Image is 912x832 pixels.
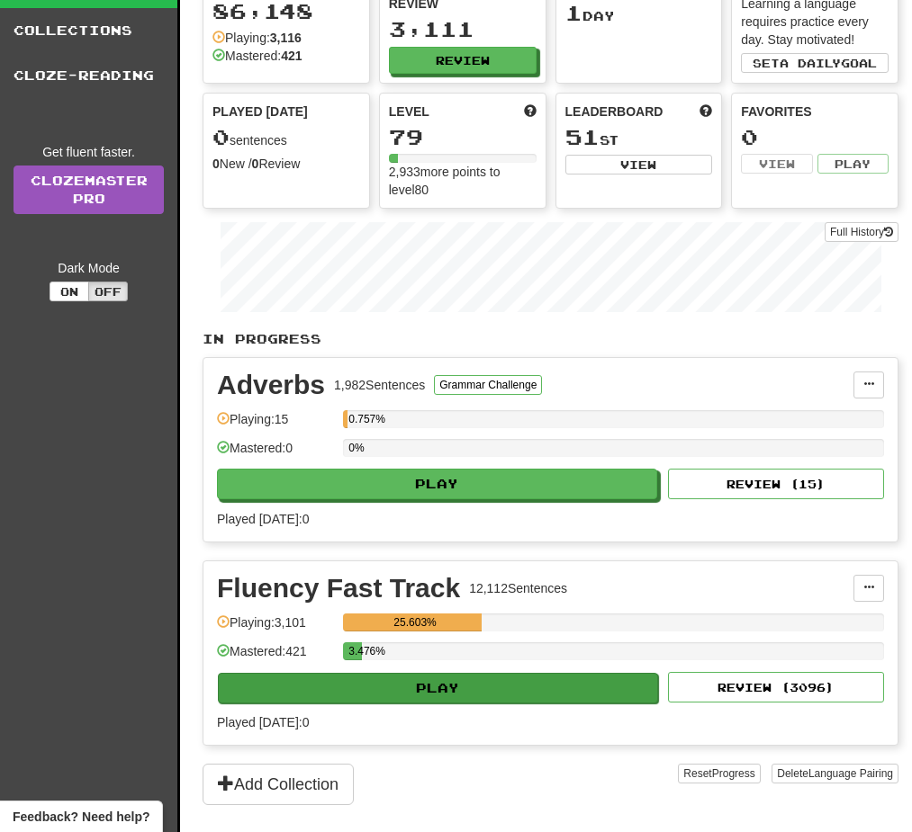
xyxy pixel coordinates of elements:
div: 79 [389,126,537,148]
div: Adverbs [217,371,325,398]
span: Score more points to level up [524,103,537,121]
button: Add Collection [203,764,354,805]
div: Mastered: 0 [217,439,334,469]
div: Mastered: [212,47,302,65]
strong: 3,116 [270,31,302,45]
span: Played [DATE] [212,103,308,121]
span: 0 [212,124,230,149]
button: Play [218,673,658,703]
div: Get fluent faster. [14,143,164,161]
strong: 0 [252,157,259,171]
div: 3.476% [348,642,362,660]
div: Dark Mode [14,259,164,277]
div: Playing: 15 [217,410,334,440]
span: Played [DATE]: 0 [217,512,309,526]
span: Open feedback widget [13,808,149,826]
div: 0 [741,126,889,148]
div: st [565,126,713,149]
p: In Progress [203,330,898,348]
span: Level [389,103,429,121]
strong: 0 [212,157,220,171]
button: Review (3096) [668,672,884,702]
button: Play [217,469,657,499]
div: 25.603% [348,613,482,631]
div: New / Review [212,155,360,173]
div: 2,933 more points to level 80 [389,163,537,199]
button: ResetProgress [678,764,760,783]
button: Review (15) [668,469,884,499]
span: 51 [565,124,600,149]
div: Fluency Fast Track [217,575,460,602]
div: Day [565,2,713,25]
strong: 421 [281,49,302,63]
div: Mastered: 421 [217,642,334,672]
span: a daily [780,57,841,69]
div: 1,982 Sentences [334,376,425,394]
button: Off [88,282,128,301]
span: Progress [712,767,755,780]
div: sentences [212,126,360,149]
button: View [741,154,812,174]
div: Playing: 3,101 [217,613,334,643]
button: View [565,155,713,174]
div: 3,111 [389,18,537,40]
div: 12,112 Sentences [469,579,567,597]
button: Full History [825,222,898,242]
div: Favorites [741,103,889,121]
a: ClozemasterPro [14,166,164,214]
button: Review [389,47,537,74]
span: Leaderboard [565,103,664,121]
span: Language Pairing [808,767,893,780]
span: Played [DATE]: 0 [217,715,309,729]
span: This week in points, UTC [700,103,712,121]
button: Seta dailygoal [741,53,889,73]
button: Play [817,154,889,174]
button: Grammar Challenge [434,375,542,395]
button: On [50,282,89,301]
button: DeleteLanguage Pairing [772,764,898,783]
div: Playing: [212,29,302,47]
